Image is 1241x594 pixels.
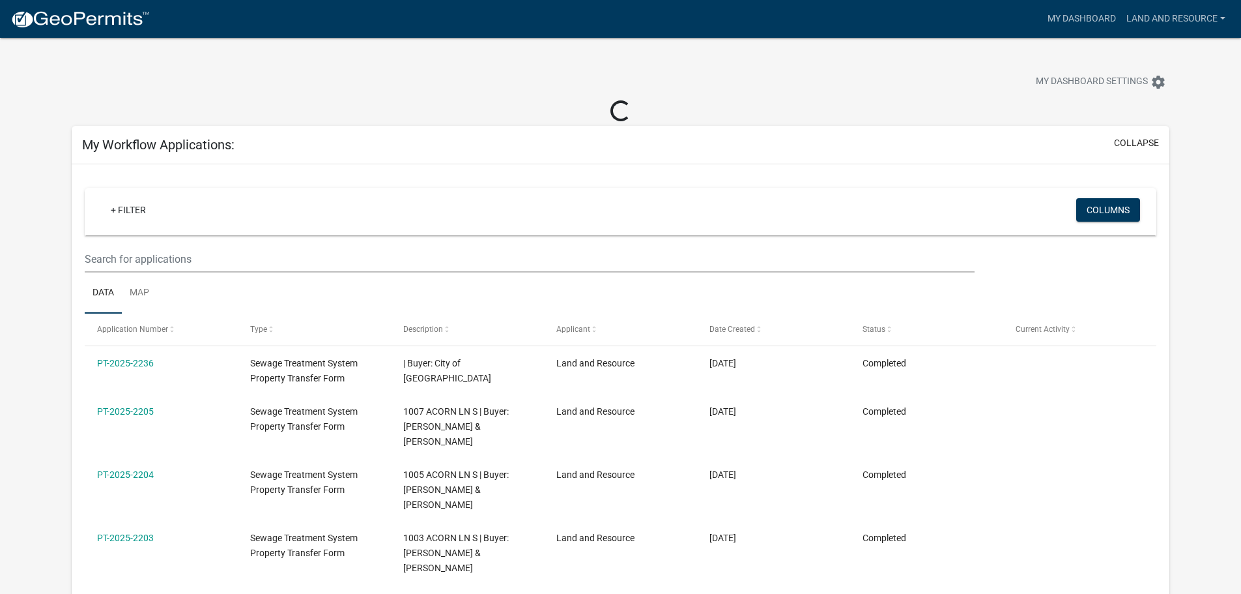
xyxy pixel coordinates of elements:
[82,137,235,153] h5: My Workflow Applications:
[97,469,154,480] a: PT-2025-2204
[697,314,850,345] datatable-header-cell: Date Created
[556,533,635,543] span: Land and Resource
[403,406,509,447] span: 1007 ACORN LN S | Buyer: MICHAEL & KATIE JOHNSON
[403,469,509,510] span: 1005 ACORN LN S | Buyer: MICHAEL & KATIE JOHNSON
[709,533,736,543] span: 08/26/2025
[97,358,154,368] a: PT-2025-2236
[1121,7,1231,31] a: Land and Resource
[100,198,156,222] a: + Filter
[1025,69,1177,95] button: My Dashboard Settingssettings
[1076,198,1140,222] button: Columns
[97,406,154,417] a: PT-2025-2205
[709,469,736,480] span: 08/26/2025
[709,358,736,368] span: 08/27/2025
[1042,7,1121,31] a: My Dashboard
[250,358,358,383] span: Sewage Treatment System Property Transfer Form
[97,325,168,334] span: Application Number
[863,325,885,334] span: Status
[85,314,238,345] datatable-header-cell: Application Number
[1114,136,1159,150] button: collapse
[556,325,590,334] span: Applicant
[849,314,1003,345] datatable-header-cell: Status
[85,273,122,314] a: Data
[97,533,154,543] a: PT-2025-2203
[863,406,906,417] span: Completed
[863,533,906,543] span: Completed
[250,406,358,432] span: Sewage Treatment System Property Transfer Form
[863,358,906,368] span: Completed
[544,314,697,345] datatable-header-cell: Applicant
[403,358,491,383] span: | Buyer: City of Pelican Rapids
[250,325,267,334] span: Type
[238,314,391,345] datatable-header-cell: Type
[403,325,443,334] span: Description
[709,325,755,334] span: Date Created
[1150,74,1166,90] i: settings
[250,469,358,495] span: Sewage Treatment System Property Transfer Form
[1003,314,1156,345] datatable-header-cell: Current Activity
[709,406,736,417] span: 08/26/2025
[250,533,358,558] span: Sewage Treatment System Property Transfer Form
[556,406,635,417] span: Land and Resource
[391,314,544,345] datatable-header-cell: Description
[85,246,974,273] input: Search for applications
[122,273,157,314] a: Map
[1016,325,1070,334] span: Current Activity
[1036,74,1148,90] span: My Dashboard Settings
[556,469,635,480] span: Land and Resource
[403,533,509,573] span: 1003 ACORN LN S | Buyer: MICHAEL & KATIE JOHNSON
[556,358,635,368] span: Land and Resource
[863,469,906,480] span: Completed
